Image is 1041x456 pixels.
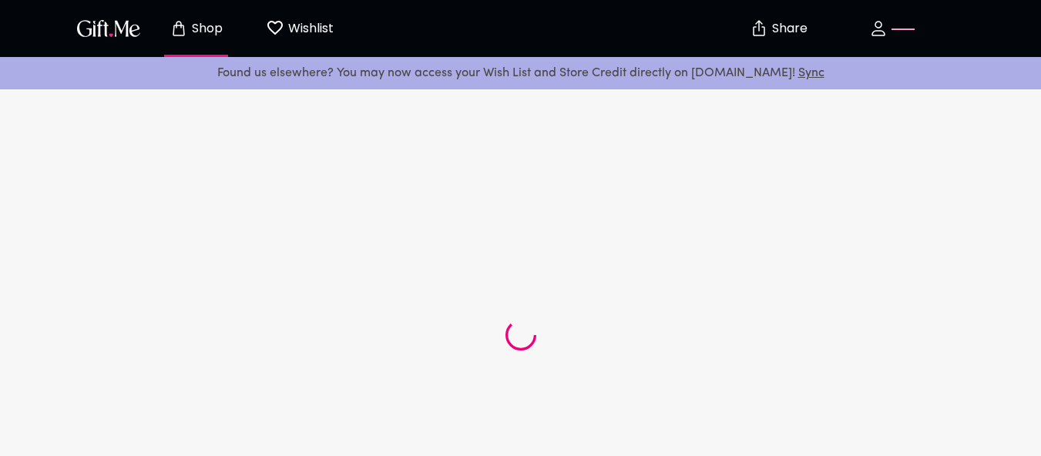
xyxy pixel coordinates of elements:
[74,17,143,39] img: GiftMe Logo
[750,19,768,38] img: secure
[257,4,342,53] button: Wishlist page
[12,63,1029,83] p: Found us elsewhere? You may now access your Wish List and Store Credit directly on [DOMAIN_NAME]!
[752,2,806,55] button: Share
[768,22,808,35] p: Share
[72,19,145,38] button: GiftMe Logo
[188,22,223,35] p: Shop
[284,18,334,39] p: Wishlist
[154,4,239,53] button: Store page
[798,67,824,79] a: Sync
